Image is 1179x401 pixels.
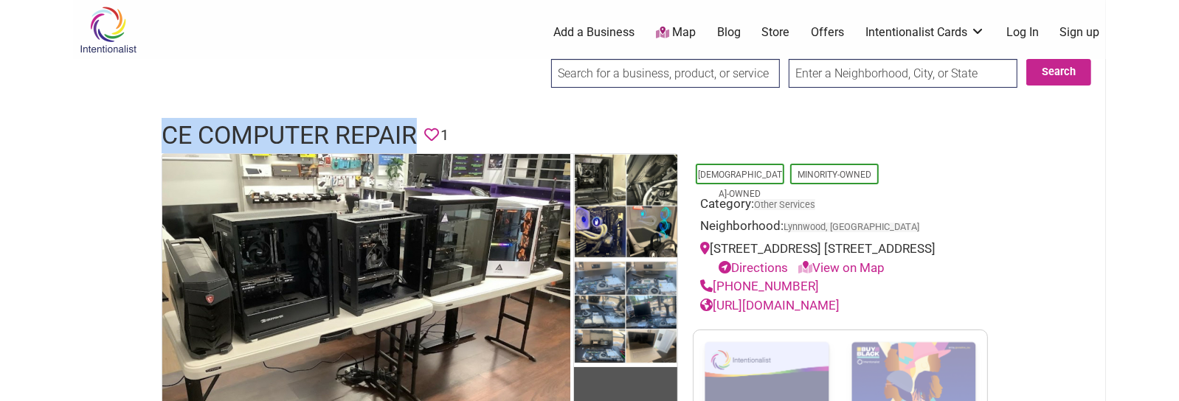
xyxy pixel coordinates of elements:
img: Intentionalist [73,6,143,54]
a: Other Services [754,199,815,210]
button: Search [1026,59,1091,86]
a: Store [761,24,789,41]
img: CE Computers repair [574,154,677,262]
a: Blog [717,24,741,41]
a: Directions [719,260,788,275]
a: [URL][DOMAIN_NAME] [700,298,840,313]
div: Neighborhood: [700,217,981,240]
a: Intentionalist Cards [865,24,985,41]
span: 1 [440,124,449,147]
img: CE computer repairs lynnwood [574,262,677,368]
a: Map [656,24,696,41]
div: [STREET_ADDRESS] [STREET_ADDRESS] [700,240,981,277]
div: Category: [700,195,981,217]
a: View on Map [798,260,885,275]
h1: CE Computer Repair [162,118,417,153]
a: Sign up [1060,24,1100,41]
span: Lynnwood, [GEOGRAPHIC_DATA] [784,223,919,232]
input: Enter a Neighborhood, City, or State [789,59,1017,88]
a: Add a Business [553,24,635,41]
input: Search for a business, product, or service [551,59,780,88]
a: Offers [811,24,844,41]
a: Log In [1006,24,1039,41]
a: Minority-Owned [798,170,871,180]
a: [DEMOGRAPHIC_DATA]-Owned [698,170,782,199]
a: [PHONE_NUMBER] [700,279,819,293]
